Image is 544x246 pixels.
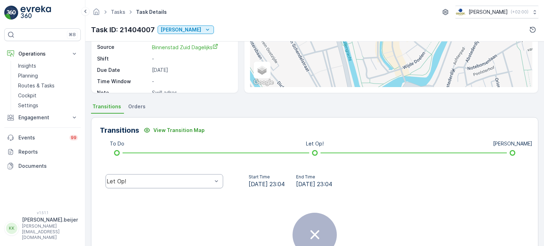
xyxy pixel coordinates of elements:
[18,134,65,141] p: Events
[18,92,36,99] p: Cockpit
[69,32,76,38] p: ⌘B
[160,26,201,33] p: [PERSON_NAME]
[18,82,55,89] p: Routes & Tasks
[15,81,81,91] a: Routes & Tasks
[249,174,285,180] p: Start Time
[252,78,275,87] a: Open this area in Google Maps (opens a new window)
[493,140,532,147] p: [PERSON_NAME]
[455,8,466,16] img: basis-logo_rgb2x.png
[296,174,332,180] p: End Time
[97,55,149,62] p: Shift
[107,178,212,184] div: Let Op!
[4,131,81,145] a: Events99
[110,140,124,147] p: To Do
[18,102,38,109] p: Settings
[4,216,81,240] button: KK[PERSON_NAME].beijer[PERSON_NAME][EMAIL_ADDRESS][DOMAIN_NAME]
[4,47,81,61] button: Operations
[153,127,205,134] p: View Transition Map
[15,61,81,71] a: Insights
[139,125,209,136] button: View Transition Map
[15,91,81,101] a: Cockpit
[469,8,508,16] p: [PERSON_NAME]
[249,180,285,188] span: [DATE] 23:04
[97,89,149,103] p: Note
[4,145,81,159] a: Reports
[18,50,67,57] p: Operations
[18,162,78,170] p: Documents
[4,110,81,125] button: Engagement
[6,223,17,234] div: KK
[296,180,332,188] span: [DATE] 23:04
[152,44,230,51] a: Binnenstad Zuid Dagelijks
[152,78,230,85] p: -
[15,101,81,110] a: Settings
[18,114,67,121] p: Engagement
[4,6,18,20] img: logo
[18,148,78,155] p: Reports
[97,78,149,85] p: Time Window
[15,71,81,81] a: Planning
[128,103,146,110] span: Orders
[22,216,78,223] p: [PERSON_NAME].beijer
[91,24,155,35] p: Task ID: 21404007
[92,11,100,17] a: Homepage
[152,67,230,74] p: [DATE]
[511,9,528,15] p: ( +02:00 )
[18,72,38,79] p: Planning
[22,223,78,240] p: [PERSON_NAME][EMAIL_ADDRESS][DOMAIN_NAME]
[71,135,76,141] p: 99
[152,89,230,103] p: Swill adres - [GEOGRAPHIC_DATA]
[97,44,149,51] p: Source
[92,103,121,110] span: Transitions
[455,6,538,18] button: [PERSON_NAME](+02:00)
[152,55,230,62] p: -
[4,159,81,173] a: Documents
[4,211,81,215] span: v 1.51.1
[21,6,51,20] img: logo_light-DOdMpM7g.png
[97,67,149,74] p: Due Date
[100,125,139,136] p: Transitions
[18,62,36,69] p: Insights
[306,140,324,147] p: Let Op!
[158,25,214,34] button: Geen Afval
[135,8,168,16] span: Task Details
[252,78,275,87] img: Google
[152,44,218,50] span: Binnenstad Zuid Dagelijks
[254,62,270,78] a: Layers
[111,9,125,15] a: Tasks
